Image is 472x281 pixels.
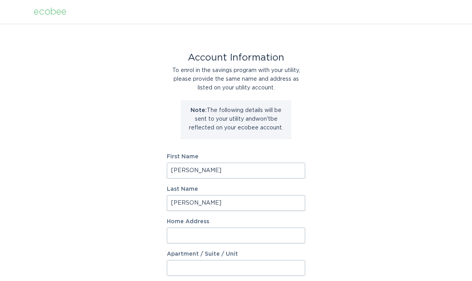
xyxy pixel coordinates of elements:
div: ecobee [34,8,66,16]
div: Account Information [167,53,305,62]
label: First Name [167,154,305,159]
label: Home Address [167,219,305,224]
div: To enrol in the savings program with your utility, please provide the same name and address as li... [167,66,305,92]
strong: Note: [191,108,207,113]
label: Apartment / Suite / Unit [167,251,305,257]
p: The following details will be sent to your utility and won't be reflected on your ecobee account. [187,106,285,132]
label: Last Name [167,186,305,192]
